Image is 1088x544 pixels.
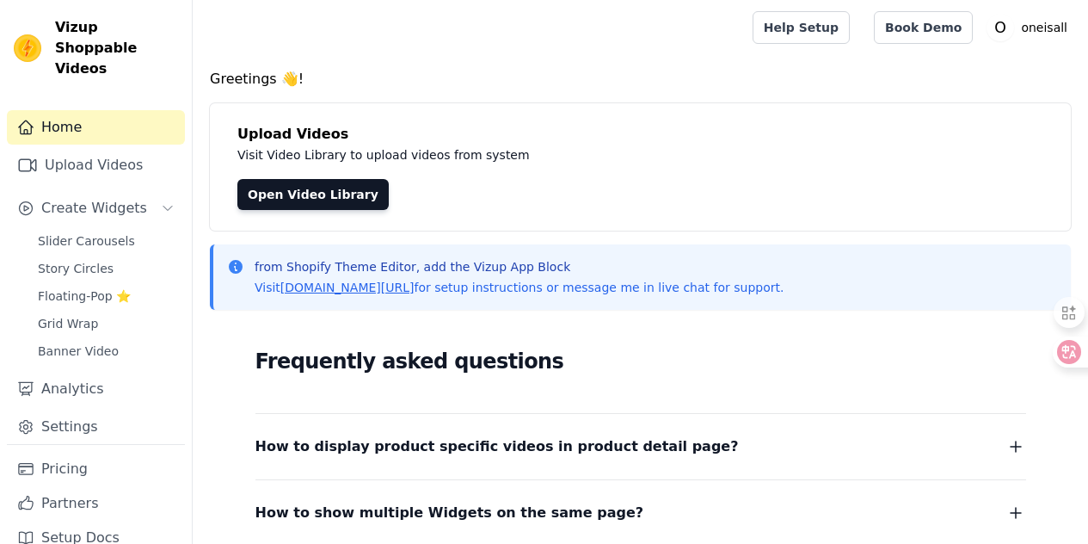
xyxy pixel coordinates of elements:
text: O [995,19,1007,36]
a: Pricing [7,452,185,486]
span: Slider Carousels [38,232,135,250]
a: Open Video Library [237,179,389,210]
a: Slider Carousels [28,229,185,253]
span: Create Widgets [41,198,147,219]
h4: Greetings 👋! [210,69,1071,90]
h4: Upload Videos [237,124,1043,145]
span: How to show multiple Widgets on the same page? [255,501,644,525]
a: Book Demo [874,11,973,44]
a: Floating-Pop ⭐ [28,284,185,308]
p: from Shopify Theme Editor, add the Vizup App Block [255,258,784,275]
a: Banner Video [28,339,185,363]
a: Partners [7,486,185,521]
p: Visit for setup instructions or message me in live chat for support. [255,279,784,296]
span: Floating-Pop ⭐ [38,287,131,305]
button: O oneisall [987,12,1074,43]
a: Analytics [7,372,185,406]
span: Banner Video [38,343,119,360]
span: Story Circles [38,260,114,277]
a: Upload Videos [7,148,185,182]
a: Help Setup [753,11,850,44]
button: Create Widgets [7,191,185,226]
button: How to display product specific videos in product detail page? [255,435,1026,459]
p: Visit Video Library to upload videos from system [237,145,1008,165]
h2: Frequently asked questions [255,344,1026,379]
button: How to show multiple Widgets on the same page? [255,501,1026,525]
a: Settings [7,410,185,444]
p: oneisall [1014,12,1074,43]
a: Grid Wrap [28,312,185,336]
a: Story Circles [28,257,185,281]
span: Grid Wrap [38,315,98,332]
span: How to display product specific videos in product detail page? [255,435,739,459]
a: [DOMAIN_NAME][URL] [280,281,415,294]
span: Vizup Shoppable Videos [55,17,178,79]
a: Home [7,110,185,145]
img: Vizup [14,34,41,62]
